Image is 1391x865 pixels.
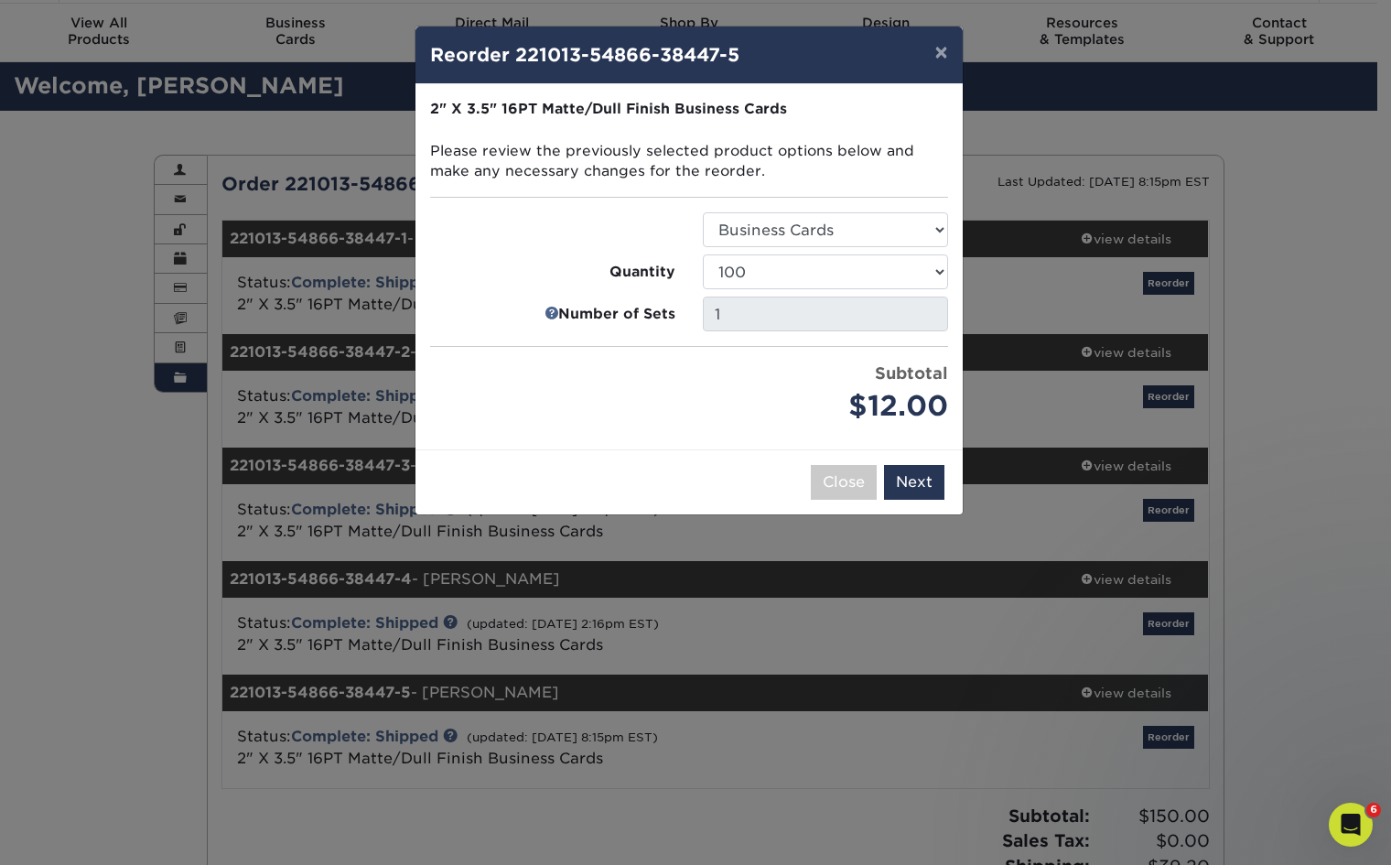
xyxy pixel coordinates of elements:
[1366,803,1381,817] span: 6
[703,385,948,427] div: $12.00
[875,363,948,383] strong: Subtotal
[430,100,787,117] strong: 2" X 3.5" 16PT Matte/Dull Finish Business Cards
[1329,803,1373,847] iframe: Intercom live chat
[430,41,948,69] h4: Reorder 221013-54866-38447-5
[609,262,675,283] strong: Quantity
[884,465,944,500] button: Next
[920,27,962,78] button: ×
[811,465,877,500] button: Close
[430,99,948,182] p: Please review the previously selected product options below and make any necessary changes for th...
[558,304,675,325] strong: Number of Sets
